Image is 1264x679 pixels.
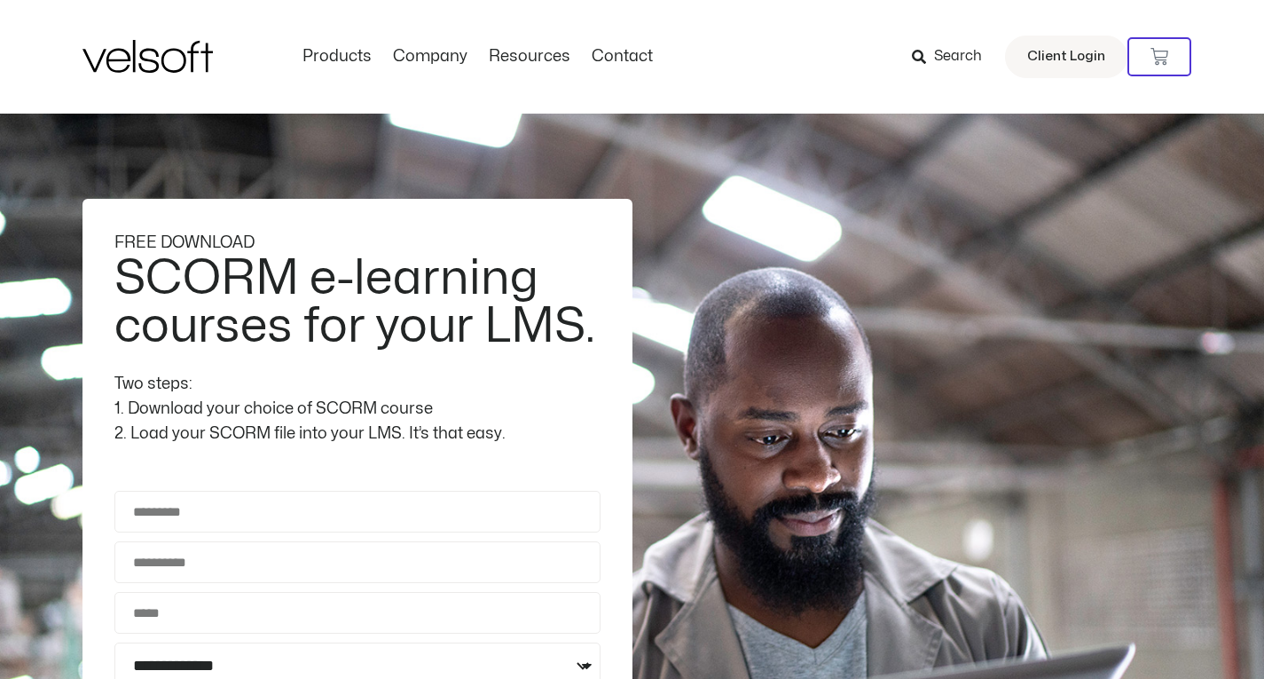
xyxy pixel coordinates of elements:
[82,40,213,73] img: Velsoft Training Materials
[114,422,601,446] div: 2. Load your SCORM file into your LMS. It’s that easy.
[1005,36,1127,78] a: Client Login
[912,42,994,72] a: Search
[478,47,581,67] a: ResourcesMenu Toggle
[114,397,601,422] div: 1. Download your choice of SCORM course
[114,231,601,256] div: FREE DOWNLOAD
[292,47,382,67] a: ProductsMenu Toggle
[114,372,601,397] div: Two steps:
[581,47,663,67] a: ContactMenu Toggle
[292,47,663,67] nav: Menu
[934,45,982,68] span: Search
[114,255,596,351] h2: SCORM e-learning courses for your LMS.
[1027,45,1105,68] span: Client Login
[382,47,478,67] a: CompanyMenu Toggle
